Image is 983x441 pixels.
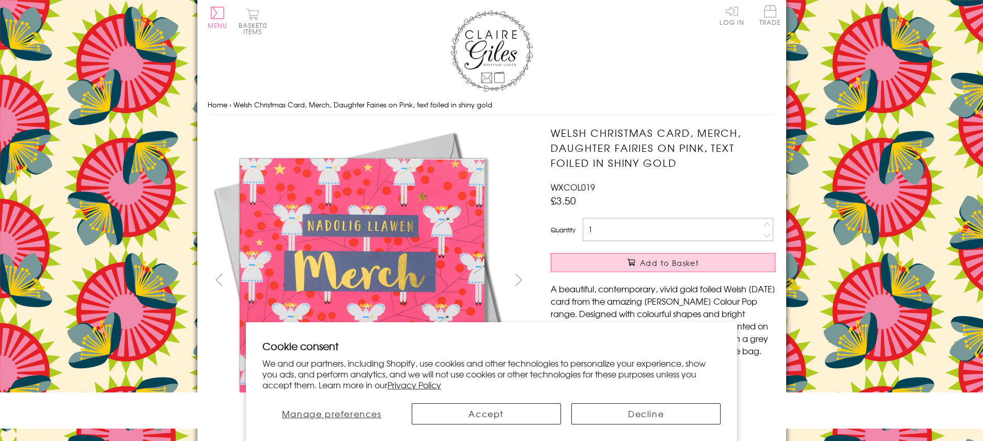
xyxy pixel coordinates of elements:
[759,5,781,25] span: Trade
[262,403,401,424] button: Manage preferences
[262,358,721,390] p: We and our partners, including Shopify, use cookies and other technologies to personalize your ex...
[551,253,775,272] button: Add to Basket
[551,225,575,234] label: Quantity
[571,403,721,424] button: Decline
[551,193,576,208] span: £3.50
[233,100,492,109] span: Welsh Christmas Card, Merch, Daughter Fairies on Pink, text foiled in shiny gold
[229,100,231,109] span: ›
[507,268,530,291] button: next
[239,8,267,35] button: Basket0 items
[208,94,776,116] nav: breadcrumbs
[450,10,533,92] img: Claire Giles Greetings Cards
[387,379,441,391] a: Privacy Policy
[208,21,228,30] span: Menu
[208,125,518,435] img: Welsh Christmas Card, Merch, Daughter Fairies on Pink, text foiled in shiny gold
[262,339,721,353] h2: Cookie consent
[551,125,775,170] h1: Welsh Christmas Card, Merch, Daughter Fairies on Pink, text foiled in shiny gold
[551,181,595,193] span: WXCOL019
[282,407,382,420] span: Manage preferences
[208,7,228,28] button: Menu
[551,282,775,357] p: A beautiful, contemporary, vivid gold foiled Welsh [DATE] card from the amazing [PERSON_NAME] Col...
[243,21,267,36] span: 0 items
[640,258,699,268] span: Add to Basket
[759,5,781,27] a: Trade
[208,100,227,109] a: Home
[720,5,744,25] a: Log In
[208,268,231,291] button: prev
[412,403,561,424] button: Accept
